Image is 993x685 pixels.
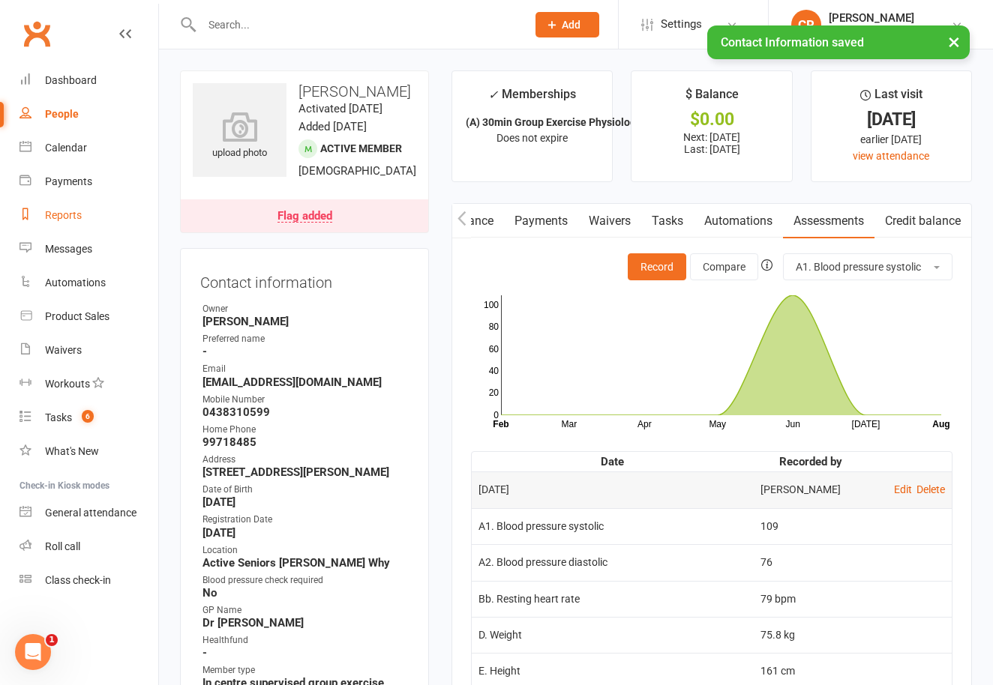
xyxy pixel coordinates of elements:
button: A1. Blood pressure systolic [783,253,952,280]
a: Clubworx [18,15,55,52]
strong: - [202,646,409,660]
strong: 99718485 [202,435,409,449]
a: Automations [694,204,783,238]
a: Tasks [641,204,694,238]
strong: [EMAIL_ADDRESS][DOMAIN_NAME] [202,375,409,389]
div: Address [202,453,409,467]
iframe: Intercom live chat [15,634,51,670]
a: Payments [19,165,158,199]
p: Next: [DATE] Last: [DATE] [645,131,778,155]
a: Automations [19,266,158,300]
div: Healthfund [202,633,409,648]
div: CR [791,10,821,40]
td: A2. Blood pressure diastolic [472,544,754,580]
span: 6 [82,410,94,423]
time: Added [DATE] [298,120,367,133]
div: General attendance [45,507,136,519]
a: Tasks 6 [19,401,158,435]
a: Delete [916,483,945,495]
span: Settings [661,7,702,41]
div: $ Balance [685,85,739,112]
div: People [45,108,79,120]
button: Record [628,253,686,280]
strong: - [202,345,409,358]
a: view attendance [853,150,929,162]
div: Member type [202,663,409,678]
a: Waivers [578,204,641,238]
td: A1. Blood pressure systolic [472,508,754,544]
div: Workouts [45,378,90,390]
div: What's New [45,445,99,457]
div: [PERSON_NAME] [829,11,937,25]
strong: No [202,586,409,600]
a: Reports [19,199,158,232]
strong: [DATE] [202,495,409,509]
strong: 0438310599 [202,405,409,419]
a: Workouts [19,367,158,401]
div: Last visit [860,85,922,112]
div: Home Phone [202,423,409,437]
div: Payments [45,175,92,187]
td: 109 [754,508,868,544]
a: Class kiosk mode [19,564,158,597]
div: Tasks [45,411,72,423]
div: Staying Active Dee Why [829,25,937,38]
th: Date [472,452,754,471]
button: Add [535,12,599,37]
div: Contact Information saved [707,25,970,59]
div: upload photo [193,112,286,161]
td: D. Weight [472,617,754,653]
div: Registration Date [202,513,409,527]
a: Product Sales [19,300,158,334]
strong: [DATE] [202,526,409,540]
div: Blood pressure check required [202,573,409,588]
div: Preferred name [202,332,409,346]
div: Automations [45,277,106,289]
a: Edit [894,483,912,495]
a: Assessments [783,204,874,238]
span: Does not expire [496,132,568,144]
div: Date of Birth [202,483,409,497]
div: Memberships [488,85,576,112]
a: Waivers [19,334,158,367]
button: Compare [690,253,758,280]
a: General attendance kiosk mode [19,496,158,530]
div: GP Name [202,603,409,618]
span: [DEMOGRAPHIC_DATA] [298,164,416,178]
div: Dashboard [45,74,97,86]
a: Credit balance [874,204,971,238]
span: Add [562,19,580,31]
strong: Dr [PERSON_NAME] [202,616,409,630]
td: 79 bpm [754,581,868,617]
div: earlier [DATE] [825,131,958,148]
a: Roll call [19,530,158,564]
span: Active member [320,142,402,154]
a: Payments [504,204,578,238]
i: ✓ [488,88,498,102]
span: A1. Blood pressure systolic [796,261,921,273]
div: Product Sales [45,310,109,322]
td: 75.8 kg [754,617,868,653]
span: 1 [46,634,58,646]
div: Calendar [45,142,87,154]
strong: [PERSON_NAME] [202,315,409,328]
td: Bb. Resting heart rate [472,581,754,617]
div: Messages [45,243,92,255]
div: [DATE] [478,484,747,495]
strong: [STREET_ADDRESS][PERSON_NAME] [202,465,409,479]
h3: Contact information [200,268,409,291]
h3: [PERSON_NAME] [193,83,416,100]
div: Reports [45,209,82,221]
time: Activated [DATE] [298,102,382,115]
strong: Active Seniors [PERSON_NAME] Why [202,556,409,570]
div: Class check-in [45,574,111,586]
div: Email [202,362,409,376]
a: People [19,97,158,131]
div: Flag added [277,211,332,223]
th: Recorded by [754,452,868,471]
strong: (A) 30min Group Exercise Physiology Servic... [466,116,682,128]
a: What's New [19,435,158,468]
button: × [940,25,967,58]
div: Mobile Number [202,393,409,407]
div: Owner [202,302,409,316]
